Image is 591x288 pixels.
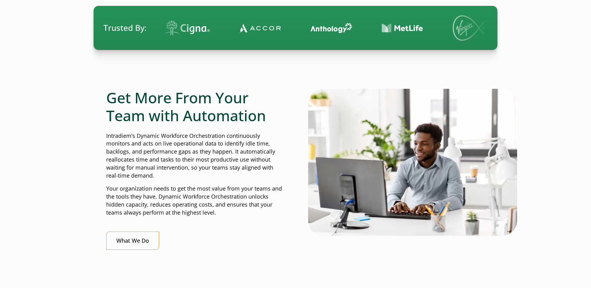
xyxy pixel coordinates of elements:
span: Trusted By: [103,22,147,34]
a: What We Do [106,232,159,250]
img: Contact Center Automation MetLife Logo [376,23,418,33]
img: Contact Center Automation Accor Logo [234,23,276,33]
p: Your organization needs to get the most value from your teams and the tools they have. Dynamic Wo... [106,185,283,217]
img: Virgin Media logo. [448,15,491,41]
img: Man typing on computer with real-time automation [308,89,517,236]
p: Intradiem’s Dynamic Workforce Orchestration continuously monitors and acts on live operational da... [106,132,283,180]
h2: Get More From Your Team with Automation [106,89,283,124]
